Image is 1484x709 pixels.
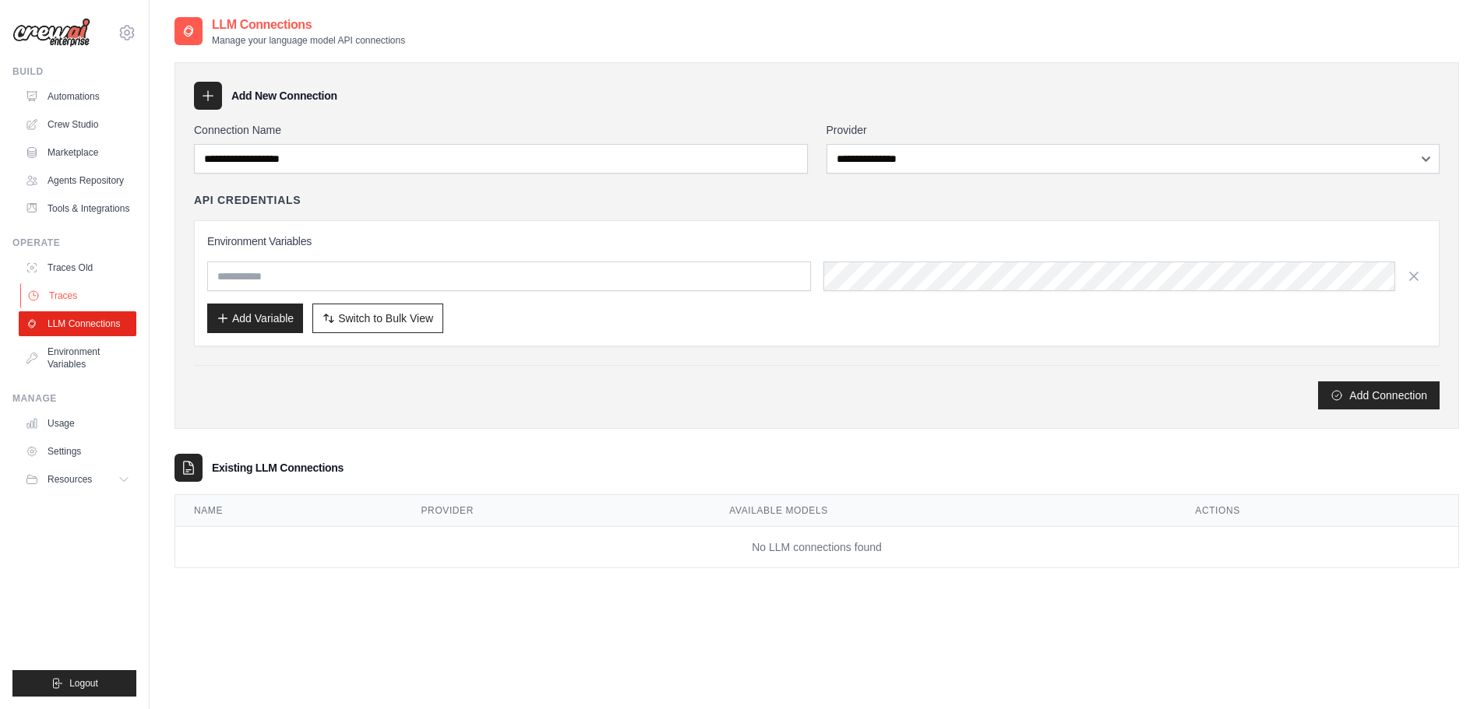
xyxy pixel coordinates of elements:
span: Switch to Bulk View [338,311,433,326]
a: Environment Variables [19,339,136,377]
div: Manage [12,392,136,405]
a: Automations [19,84,136,109]
a: Usage [19,411,136,436]
h3: Existing LLM Connections [212,460,344,476]
img: Logo [12,18,90,47]
p: Manage your language model API connections [212,34,405,47]
button: Add Variable [207,304,303,333]
div: Build [12,65,136,78]
span: Logout [69,677,98,690]
th: Available Models [710,495,1176,527]
a: Crew Studio [19,112,136,137]
button: Add Connection [1318,381,1440,409]
a: Settings [19,439,136,464]
button: Logout [12,670,136,697]
a: Marketplace [19,140,136,165]
span: Resources [48,473,92,486]
h4: API Credentials [194,192,301,208]
td: No LLM connections found [175,527,1458,568]
a: Traces Old [19,255,136,280]
a: Agents Repository [19,168,136,193]
h2: LLM Connections [212,16,405,34]
h3: Environment Variables [207,233,1426,249]
label: Provider [827,122,1440,138]
th: Actions [1176,495,1458,527]
th: Provider [403,495,711,527]
a: LLM Connections [19,311,136,336]
h3: Add New Connection [231,88,337,104]
a: Tools & Integrations [19,196,136,221]
button: Resources [19,467,136,492]
button: Switch to Bulk View [312,304,443,333]
div: Operate [12,237,136,249]
th: Name [175,495,403,527]
a: Traces [20,283,138,308]
label: Connection Name [194,122,808,138]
